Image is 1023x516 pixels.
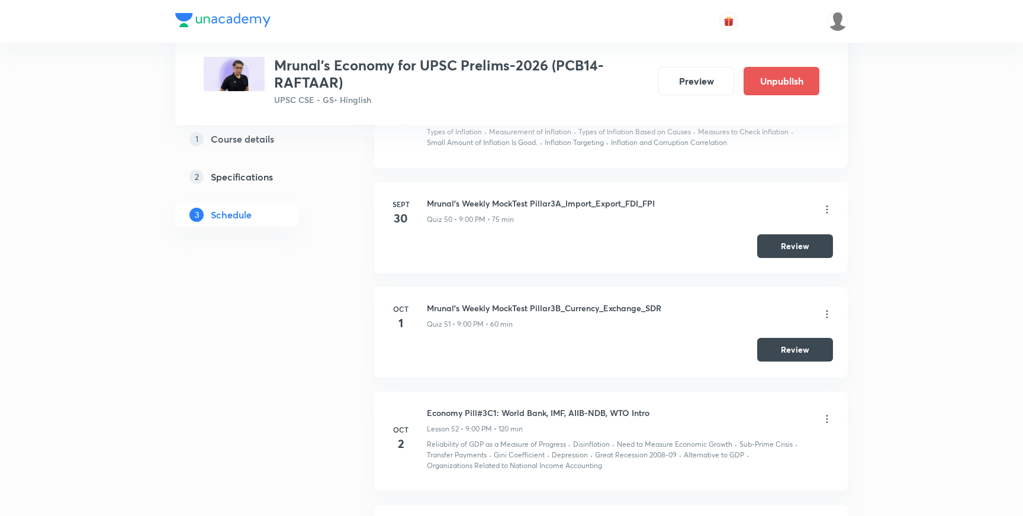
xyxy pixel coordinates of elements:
[274,93,649,106] p: UPSC CSE - GS • Hinglish
[211,132,274,146] h5: Course details
[389,209,413,227] h4: 30
[389,314,413,332] h4: 1
[568,439,571,450] div: ·
[427,302,661,314] h6: Mrunal's Weekly MockTest Pillar3B_Currency_Exchange_SDR
[574,127,576,137] div: ·
[795,439,797,450] div: ·
[606,137,609,148] div: ·
[427,214,514,225] p: Quiz 50 • 9:00 PM • 75 min
[389,199,413,209] h6: Sept
[658,67,734,95] button: Preview
[427,407,649,419] h6: Economy Pill#3C1: World Bank, IMF, AIIB-NDB, WTO Intro
[757,338,833,362] button: Review
[617,439,732,450] p: Need to Measure Economic Growth
[427,450,487,460] p: Transfer Payments
[211,208,252,222] h5: Schedule
[693,127,696,137] div: ·
[757,234,833,258] button: Review
[684,450,744,460] p: Alternative to GDP
[791,127,793,137] div: ·
[578,127,691,137] p: Types of Inflation Based on Causes
[427,197,655,209] h6: Mrunal's Weekly MockTest Pillar3A_Import_Export_FDI_FPI
[611,137,727,148] p: Inflation and Corruption Correlation
[175,13,271,27] img: Company Logo
[427,439,566,450] p: Reliability of GDP as a Measure of Progress
[552,450,588,460] p: Depression
[175,165,336,189] a: 2Specifications
[723,16,734,27] img: avatar
[189,132,204,146] p: 1
[427,460,602,471] p: Organizations Related to National Income Accounting
[189,170,204,184] p: 2
[389,435,413,453] h4: 2
[739,439,793,450] p: Sub-Prime Crisis
[494,450,545,460] p: Gini Coefficient
[595,450,677,460] p: Great Recession 2008-09
[175,127,336,151] a: 1Course details
[175,13,271,30] a: Company Logo
[747,450,749,460] div: ·
[801,115,803,126] div: ·
[698,127,789,137] p: Measures to Check Inflation
[735,439,737,450] div: ·
[489,450,491,460] div: ·
[489,127,571,137] p: Measurement of Inflation
[427,127,482,137] p: Types of Inflation
[573,439,610,450] p: Disinflation
[427,137,538,148] p: Small Amount of Inflation Is Good.
[590,450,593,460] div: ·
[189,208,204,222] p: 3
[211,170,273,184] h5: Specifications
[545,137,604,148] p: Inflation Targeting
[484,127,487,137] div: ·
[427,319,513,330] p: Quiz 51 • 9:00 PM • 60 min
[612,439,615,450] div: ·
[547,450,549,460] div: ·
[427,424,523,434] p: Lesson 52 • 9:00 PM • 120 min
[274,57,649,91] h3: Mrunal’s Economy for UPSC Prelims-2026 (PCB14-RAFTAAR)
[204,57,265,91] img: 52D19EBF-3429-4257-8382-D1F5A398FBB5_plus.png
[389,424,413,435] h6: Oct
[540,137,542,148] div: ·
[679,450,681,460] div: ·
[719,12,738,31] button: avatar
[828,11,848,31] img: Ajit
[389,304,413,314] h6: Oct
[744,67,819,95] button: Unpublish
